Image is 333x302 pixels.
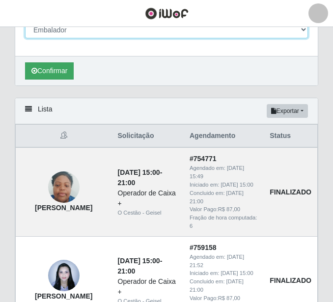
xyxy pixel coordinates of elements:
time: [DATE] 15:00 [118,168,160,176]
time: [DATE] 15:00 [118,257,160,265]
div: O Cestão - Geisel [118,209,178,217]
button: Exportar [267,104,308,118]
strong: FINALIZADO [270,188,311,196]
div: Fração de hora computada: 6 [190,214,258,230]
strong: - [118,257,163,275]
strong: [PERSON_NAME] [35,292,92,300]
time: [DATE] 15:00 [221,182,253,188]
div: Iniciado em: [190,181,258,189]
time: 21:00 [118,267,136,275]
strong: FINALIZADO [270,276,311,284]
div: Iniciado em: [190,269,258,277]
th: Agendamento [184,125,264,148]
div: Concluido em: [190,277,258,294]
th: Status [264,125,317,148]
img: CoreUI Logo [145,7,189,20]
img: Egidia Rosângela da Silva [48,166,80,208]
div: Valor Pago: R$ 87,00 [190,205,258,214]
time: [DATE] 21:00 [190,190,244,204]
strong: - [118,168,163,187]
time: [DATE] 15:00 [221,270,253,276]
strong: # 754771 [190,155,217,163]
div: Concluido em: [190,189,258,206]
time: 21:00 [118,179,136,187]
div: Operador de Caixa + [118,276,178,297]
div: Agendado em: [190,164,258,181]
img: Andréa Souza Menezes [48,254,80,296]
div: Operador de Caixa + [118,188,178,209]
strong: [PERSON_NAME] [35,204,92,212]
button: Confirmar [25,62,74,80]
time: [DATE] 21:00 [190,278,244,293]
div: Agendado em: [190,253,258,270]
div: Lista [15,98,318,124]
time: [DATE] 21:52 [190,254,244,268]
strong: # 759158 [190,244,217,251]
th: Solicitação [112,125,184,148]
